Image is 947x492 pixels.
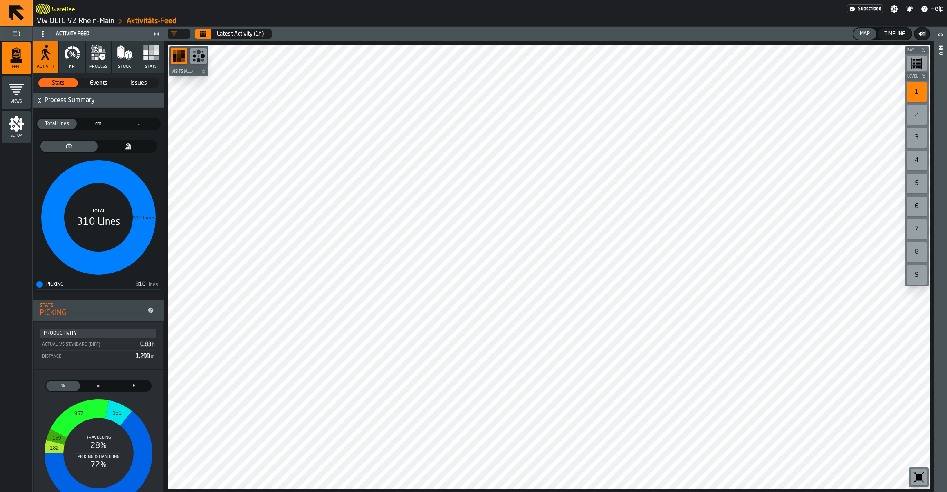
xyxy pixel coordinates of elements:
[116,380,152,392] label: button-switch-multi-Cost
[40,303,144,309] div: Stats
[915,28,929,40] button: button-
[41,350,156,361] div: StatList-item-Distance
[195,29,272,39] div: Select date range
[37,64,55,69] span: Activity
[2,28,31,40] label: button-toggle-Toggle Full Menu
[907,151,927,170] div: 4
[905,172,929,195] div: button-toolbar-undefined
[40,140,98,153] label: button-switch-multi-pie
[39,120,75,127] span: Total Lines
[151,354,155,359] span: m
[934,27,947,492] header: Info
[122,120,158,127] span: ...
[69,64,76,69] span: KPI
[117,381,151,391] div: thumb
[169,471,215,487] a: logo-header
[127,17,176,26] a: link-to-/wh/i/44979e6c-6f66-405e-9874-c1e29f02a54a/feed/cb2375cd-a213-45f6-a9a8-871f1953d9f6
[89,64,107,69] span: process
[145,64,157,69] span: Stats
[907,82,927,102] div: 1
[48,382,78,389] span: %
[78,119,118,129] div: thumb
[905,81,929,103] div: button-toolbar-undefined
[905,264,929,286] div: button-toolbar-undefined
[119,79,158,87] span: Issues
[140,342,156,347] span: 0.83
[909,467,929,487] div: button-toolbar-undefined
[35,27,151,40] div: Activity Feed
[907,219,927,239] div: 7
[2,111,31,143] li: menu Setup
[119,118,161,130] label: button-switch-multi-...
[152,342,155,347] span: h
[44,331,153,336] div: Productivity
[905,149,929,172] div: button-toolbar-undefined
[907,174,927,193] div: 5
[120,119,160,129] div: thumb
[41,339,156,349] div: StatList-item-Actual vs Standard (Diff)
[907,105,927,125] div: 2
[930,4,944,14] span: Help
[2,65,31,69] span: Feed
[192,49,205,63] svg: Show Congestion
[82,381,116,391] div: thumb
[906,48,920,53] span: Bay
[935,28,946,43] label: button-toggle-Open
[36,2,50,16] a: logo-header
[146,282,158,288] span: Lines
[40,141,98,152] div: thumb
[212,26,268,42] button: Select date range
[36,281,136,288] div: PICKING
[168,29,190,39] div: DropdownMenuValue-
[39,79,78,87] span: Stats
[98,140,157,153] label: button-switch-multi-bar
[887,5,902,13] label: button-toggle-Settings
[938,43,943,490] div: Info
[45,380,81,392] label: button-switch-multi-Process Parts
[912,471,925,484] svg: Reset zoom and position
[79,78,118,87] div: thumb
[905,241,929,264] div: button-toolbar-undefined
[37,119,77,129] div: thumb
[905,46,929,54] button: button-
[917,4,947,14] label: button-toggle-Help
[170,69,199,74] span: Visits (All)
[905,72,929,81] button: button-
[217,31,264,37] div: Latest Activity (1h)
[78,78,119,88] label: button-switch-multi-Events
[118,382,149,389] span: €
[118,78,159,88] label: button-switch-multi-Issues
[136,281,145,288] div: Stat Value
[169,67,208,76] button: button-
[52,5,75,13] h2: Sub Title
[857,31,873,37] div: Map
[78,118,119,130] label: button-switch-multi-Distance
[881,31,908,37] div: Timeline
[2,76,31,109] li: menu Views
[853,28,876,40] button: button-Map
[40,309,144,318] div: PICKING
[118,64,131,69] span: Stock
[169,46,189,67] div: button-toolbar-undefined
[847,4,883,13] div: Menu Subscription
[2,99,31,104] span: Views
[119,78,159,87] div: thumb
[905,103,929,126] div: button-toolbar-undefined
[907,128,927,148] div: 3
[907,265,927,285] div: 9
[902,5,917,13] label: button-toggle-Notifications
[905,218,929,241] div: button-toolbar-undefined
[171,31,183,37] div: DropdownMenuValue-
[905,54,929,72] div: button-toolbar-undefined
[37,17,114,26] a: link-to-/wh/i/44979e6c-6f66-405e-9874-c1e29f02a54a/simulations
[46,381,80,391] div: thumb
[79,79,118,87] span: Events
[38,78,78,87] div: thumb
[2,134,31,138] span: Setup
[33,93,164,108] button: button-
[99,141,156,152] div: thumb
[905,126,929,149] div: button-toolbar-undefined
[907,242,927,262] div: 8
[151,29,162,39] label: button-toggle-Close me
[2,42,31,75] li: menu Feed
